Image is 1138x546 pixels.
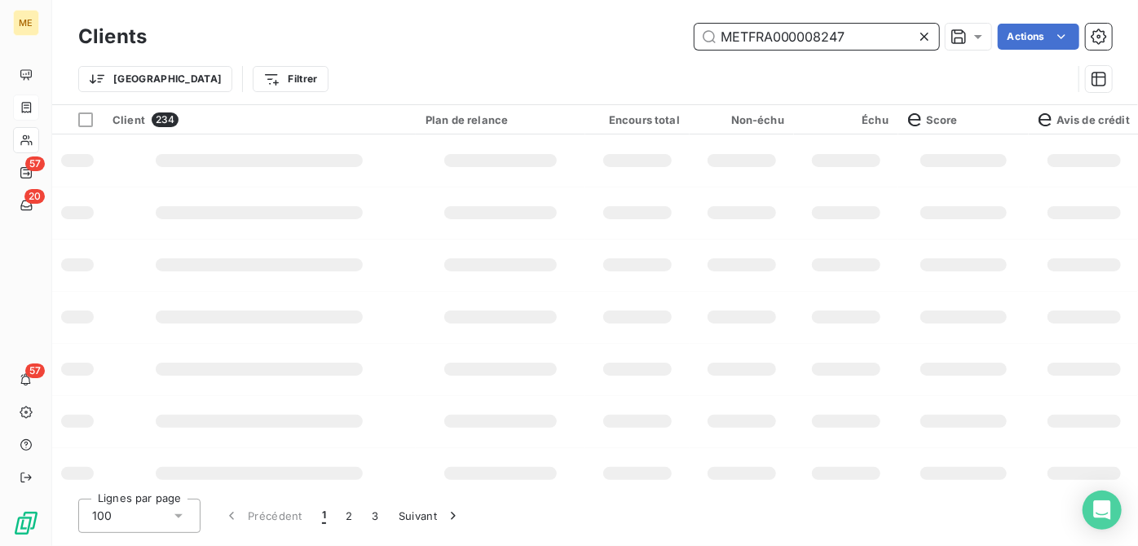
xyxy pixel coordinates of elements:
div: Open Intercom Messenger [1083,491,1122,530]
span: 100 [92,508,112,524]
button: 3 [363,499,389,533]
button: [GEOGRAPHIC_DATA] [78,66,232,92]
h3: Clients [78,22,147,51]
button: Suivant [389,499,471,533]
button: Actions [998,24,1079,50]
span: Score [908,113,958,126]
span: 57 [25,156,45,171]
input: Rechercher [695,24,939,50]
span: 57 [25,363,45,378]
span: 20 [24,189,45,204]
span: 1 [322,508,326,524]
div: Échu [804,113,889,126]
div: Plan de relance [426,113,576,126]
div: ME [13,10,39,36]
div: Encours total [595,113,680,126]
div: Non-échu [699,113,784,126]
a: 57 [13,160,38,186]
span: Avis de crédit [1039,113,1130,126]
img: Logo LeanPay [13,510,39,536]
a: 20 [13,192,38,218]
button: Filtrer [253,66,328,92]
button: Précédent [214,499,312,533]
span: Client [112,113,145,126]
button: 2 [336,499,362,533]
button: 1 [312,499,336,533]
span: 234 [152,112,179,127]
